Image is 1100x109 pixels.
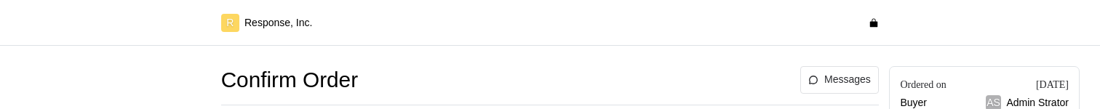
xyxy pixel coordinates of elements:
[824,72,871,88] p: Messages
[800,66,880,94] button: Messages
[221,66,358,94] h1: Confirm Order
[1036,77,1069,92] div: [DATE]
[226,15,234,31] p: R
[900,77,946,92] div: Ordered on
[244,15,312,31] p: Response, Inc.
